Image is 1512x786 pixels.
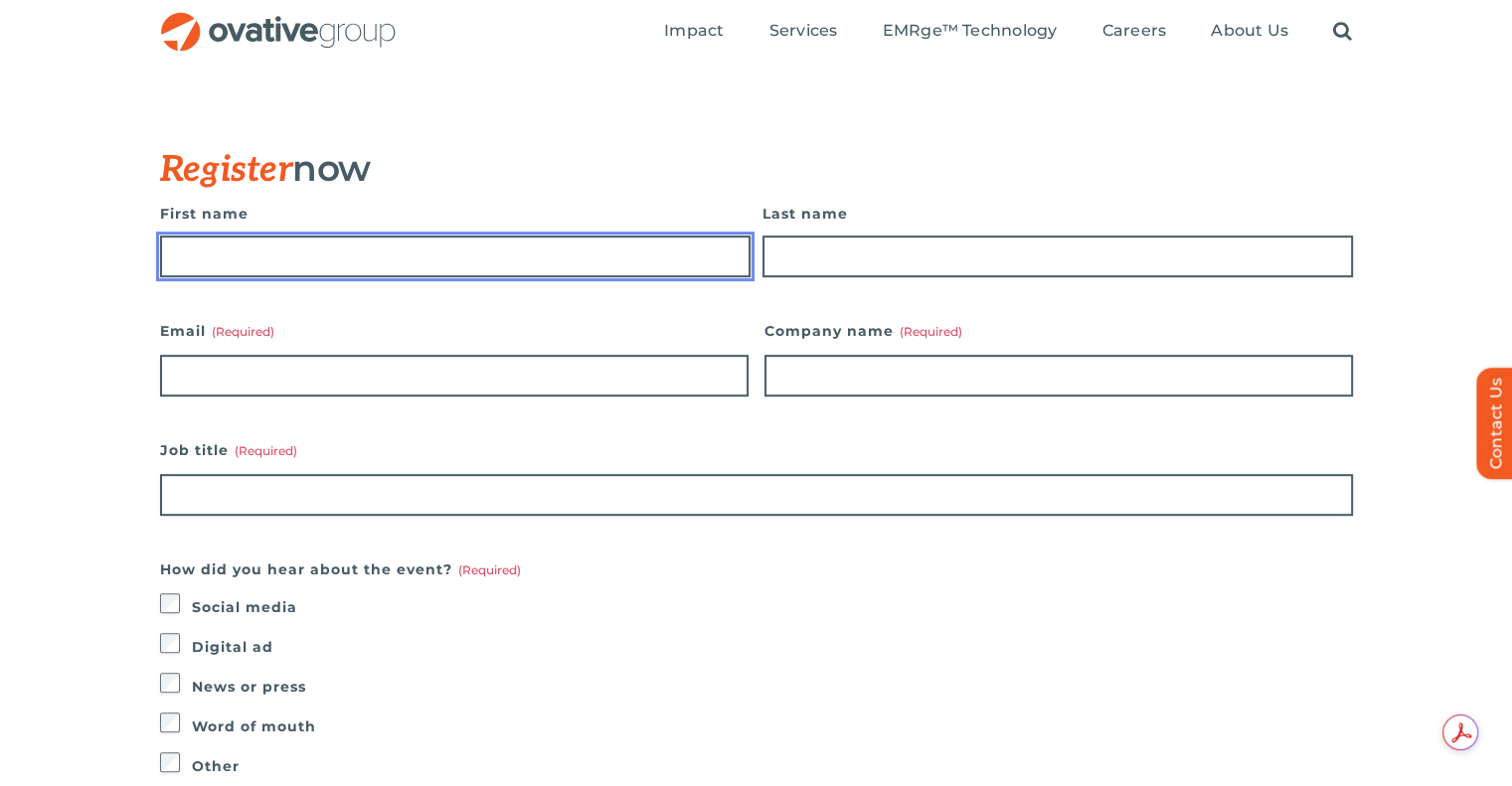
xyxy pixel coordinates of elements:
label: Last name [762,200,1353,228]
a: OG_Full_horizontal_RGB [159,10,398,29]
h3: now [160,148,1254,190]
label: Social media [192,593,1353,621]
label: Digital ad [192,633,1353,661]
span: (Required) [458,562,521,577]
legend: How did you hear about the event? [160,555,521,583]
span: (Required) [235,443,297,458]
label: First name [160,200,751,228]
span: (Required) [900,324,962,339]
span: Careers [1102,21,1167,41]
label: Company name [764,317,1353,345]
span: About Us [1211,21,1288,41]
label: Word of mouth [192,712,1353,740]
a: Impact [664,21,724,43]
label: Email [160,317,749,345]
a: Search [1333,21,1352,43]
span: Impact [664,21,724,41]
label: Other [192,752,1353,780]
a: Careers [1102,21,1167,43]
label: News or press [192,673,1353,701]
label: Job title [160,436,1353,464]
a: Services [769,21,838,43]
span: Services [769,21,838,41]
span: (Required) [212,324,274,339]
span: Register [160,148,293,192]
span: EMRge™ Technology [882,21,1057,41]
a: EMRge™ Technology [882,21,1057,43]
a: About Us [1211,21,1288,43]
